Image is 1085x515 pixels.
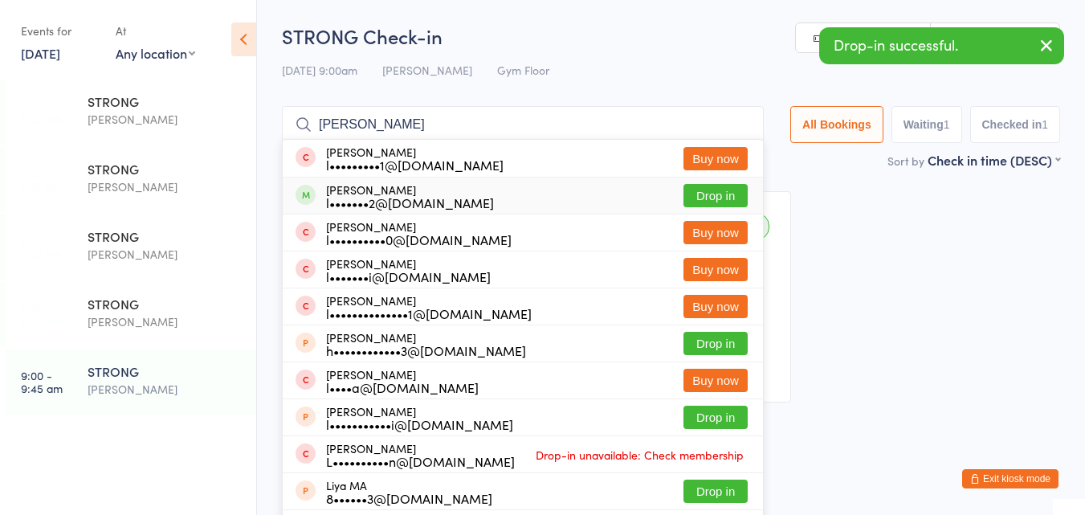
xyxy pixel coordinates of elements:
[683,406,748,429] button: Drop in
[282,62,357,78] span: [DATE] 9:00am
[326,368,479,394] div: [PERSON_NAME]
[891,106,962,143] button: Waiting1
[683,369,748,392] button: Buy now
[326,331,526,357] div: [PERSON_NAME]
[819,27,1064,64] div: Drop-in successful.
[21,99,62,125] time: 4:40 - 5:25 am
[962,469,1058,488] button: Exit kiosk mode
[88,362,243,380] div: STRONG
[326,381,479,394] div: l••••a@[DOMAIN_NAME]
[116,18,195,44] div: At
[326,442,515,468] div: [PERSON_NAME]
[88,160,243,178] div: STRONG
[88,295,243,313] div: STRONG
[282,106,764,143] input: Search
[5,146,256,212] a: 5:30 -6:15 amSTRONG[PERSON_NAME]
[21,18,100,44] div: Events for
[944,118,950,131] div: 1
[326,479,492,505] div: Liya MA
[88,313,243,331] div: [PERSON_NAME]
[887,153,924,169] label: Sort by
[5,281,256,347] a: 8:00 -8:45 amSTRONG[PERSON_NAME]
[326,145,504,171] div: [PERSON_NAME]
[326,270,491,283] div: l•••••••i@[DOMAIN_NAME]
[88,92,243,110] div: STRONG
[326,257,491,283] div: [PERSON_NAME]
[326,405,513,431] div: [PERSON_NAME]
[970,106,1061,143] button: Checked in1
[928,151,1060,169] div: Check in time (DESC)
[326,233,512,246] div: l••••••••••0@[DOMAIN_NAME]
[21,166,60,192] time: 5:30 - 6:15 am
[790,106,883,143] button: All Bookings
[683,295,748,318] button: Buy now
[5,349,256,415] a: 9:00 -9:45 amSTRONG[PERSON_NAME]
[326,196,494,209] div: l•••••••2@[DOMAIN_NAME]
[21,234,62,260] time: 6:20 - 7:05 am
[683,480,748,503] button: Drop in
[88,178,243,196] div: [PERSON_NAME]
[5,214,256,280] a: 6:20 -7:05 amSTRONG[PERSON_NAME]
[5,79,256,145] a: 4:40 -5:25 amSTRONG[PERSON_NAME]
[326,294,532,320] div: [PERSON_NAME]
[382,62,472,78] span: [PERSON_NAME]
[88,227,243,245] div: STRONG
[326,455,515,468] div: L••••••••••n@[DOMAIN_NAME]
[683,221,748,244] button: Buy now
[326,492,492,505] div: 8••••••3@[DOMAIN_NAME]
[497,62,549,78] span: Gym Floor
[532,443,748,467] span: Drop-in unavailable: Check membership
[683,258,748,281] button: Buy now
[326,418,513,431] div: l•••••••••••i@[DOMAIN_NAME]
[282,22,1060,49] h2: STRONG Check-in
[88,380,243,399] div: [PERSON_NAME]
[326,220,512,246] div: [PERSON_NAME]
[683,184,748,207] button: Drop in
[116,44,195,62] div: Any location
[21,44,60,62] a: [DATE]
[88,245,243,264] div: [PERSON_NAME]
[88,110,243,129] div: [PERSON_NAME]
[326,183,494,209] div: [PERSON_NAME]
[21,369,63,394] time: 9:00 - 9:45 am
[1042,118,1048,131] div: 1
[326,307,532,320] div: l••••••••••••••1@[DOMAIN_NAME]
[326,344,526,357] div: h••••••••••••3@[DOMAIN_NAME]
[21,301,63,327] time: 8:00 - 8:45 am
[683,147,748,170] button: Buy now
[326,158,504,171] div: l•••••••••1@[DOMAIN_NAME]
[683,332,748,355] button: Drop in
